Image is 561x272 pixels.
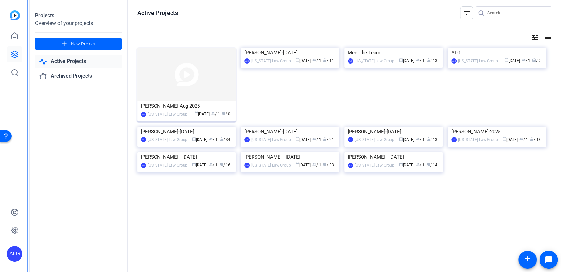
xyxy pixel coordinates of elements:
span: radio [426,137,430,141]
mat-icon: accessibility [524,256,531,264]
div: [US_STATE] Law Group [251,136,291,143]
span: [DATE] [295,163,311,167]
span: group [312,162,316,166]
div: [US_STATE] Law Group [355,162,394,169]
span: group [416,162,420,166]
div: ALG [244,137,250,142]
span: radio [219,137,223,141]
span: / 2 [532,58,541,63]
span: [DATE] [505,58,520,63]
div: [US_STATE] Law Group [148,111,187,118]
div: [US_STATE] Law Group [458,136,498,143]
span: / 1 [312,137,321,142]
span: / 1 [312,163,321,167]
div: ALG [348,163,353,168]
span: / 1 [519,137,528,142]
div: [US_STATE] Law Group [148,162,187,169]
a: Archived Projects [35,70,122,83]
div: [US_STATE] Law Group [355,136,394,143]
span: radio [323,162,327,166]
div: [PERSON_NAME]-2025 [451,127,542,136]
span: / 0 [222,112,230,116]
span: calendar_today [399,137,403,141]
button: New Project [35,38,122,50]
span: / 33 [323,163,334,167]
span: / 1 [211,112,220,116]
span: / 1 [312,58,321,63]
span: / 1 [416,137,425,142]
span: calendar_today [505,58,509,62]
span: / 11 [323,58,334,63]
span: [DATE] [194,112,210,116]
span: radio [426,58,430,62]
mat-icon: tune [531,33,539,41]
span: radio [426,162,430,166]
span: radio [219,162,223,166]
span: / 1 [416,58,425,63]
div: [PERSON_NAME] - [DATE] [141,152,232,162]
div: ALG [141,137,146,142]
div: ALG [141,163,146,168]
span: radio [222,111,226,115]
div: [PERSON_NAME]-[DATE] [348,127,439,136]
span: group [209,137,213,141]
span: group [209,162,213,166]
a: color: mediumslateblue [540,251,558,269]
input: Search [487,9,546,17]
span: / 13 [426,137,437,142]
span: group [519,137,523,141]
span: [DATE] [399,137,414,142]
span: calendar_today [399,162,403,166]
span: calendar_today [295,58,299,62]
span: calendar_today [399,58,403,62]
span: / 1 [522,58,530,63]
span: / 34 [219,137,230,142]
span: radio [323,137,327,141]
div: [PERSON_NAME] - [DATE] [348,152,439,162]
div: Projects [35,12,122,19]
span: / 13 [426,58,437,63]
span: / 1 [209,163,218,167]
span: / 16 [219,163,230,167]
div: ALG [244,163,250,168]
span: / 18 [530,137,541,142]
div: [PERSON_NAME]-[DATE] [244,48,335,58]
div: ALG [244,58,250,64]
span: group [312,137,316,141]
a: Openreel [10,10,20,20]
mat-icon: message [545,256,553,264]
div: ALG [451,137,457,142]
span: radio [532,58,536,62]
h1: Active Projects [137,9,178,17]
span: group [522,58,526,62]
div: Color [460,6,473,19]
span: group [416,58,420,62]
span: group [416,137,420,141]
div: ALG [451,58,457,64]
span: / 1 [209,137,218,142]
span: calendar_today [502,137,506,141]
span: calendar_today [192,137,196,141]
div: ALG [451,48,542,58]
div: [US_STATE] Law Group [355,58,394,64]
span: [DATE] [502,137,518,142]
span: calendar_today [295,137,299,141]
span: [DATE] [399,58,414,63]
span: [DATE] [295,58,311,63]
div: [US_STATE] Law Group [148,136,187,143]
mat-icon: list [543,33,551,41]
div: [PERSON_NAME]-[DATE] [244,127,335,136]
mat-icon: add [60,40,68,48]
span: [DATE] [192,137,207,142]
div: [US_STATE] Law Group [458,58,498,64]
a: Active Projects [35,55,122,68]
span: [DATE] [295,137,311,142]
span: [DATE] [192,163,207,167]
div: [US_STATE] Law Group [251,162,291,169]
span: group [312,58,316,62]
div: [PERSON_NAME]-[DATE] [141,127,232,136]
span: / 1 [416,163,425,167]
div: Overview of your projects [35,19,122,27]
span: calendar_today [192,162,196,166]
span: calendar_today [194,111,198,115]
